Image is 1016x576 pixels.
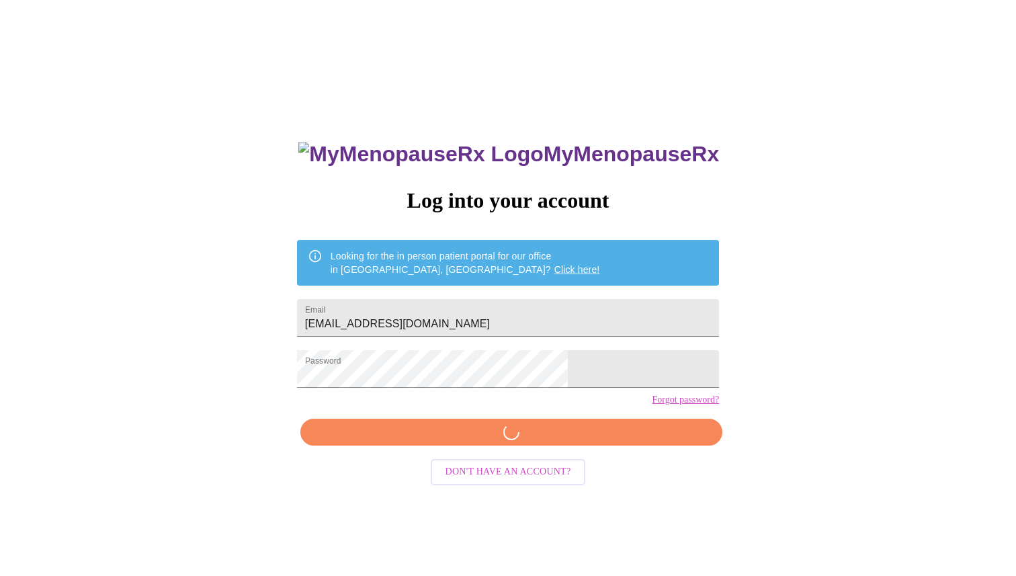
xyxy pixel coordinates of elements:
a: Click here! [554,264,600,275]
div: Looking for the in person patient portal for our office in [GEOGRAPHIC_DATA], [GEOGRAPHIC_DATA]? [331,244,600,282]
h3: MyMenopauseRx [298,142,719,167]
img: MyMenopauseRx Logo [298,142,543,167]
span: Don't have an account? [446,464,571,481]
h3: Log into your account [297,188,719,213]
a: Don't have an account? [427,465,589,477]
button: Don't have an account? [431,459,586,485]
a: Forgot password? [652,395,719,405]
